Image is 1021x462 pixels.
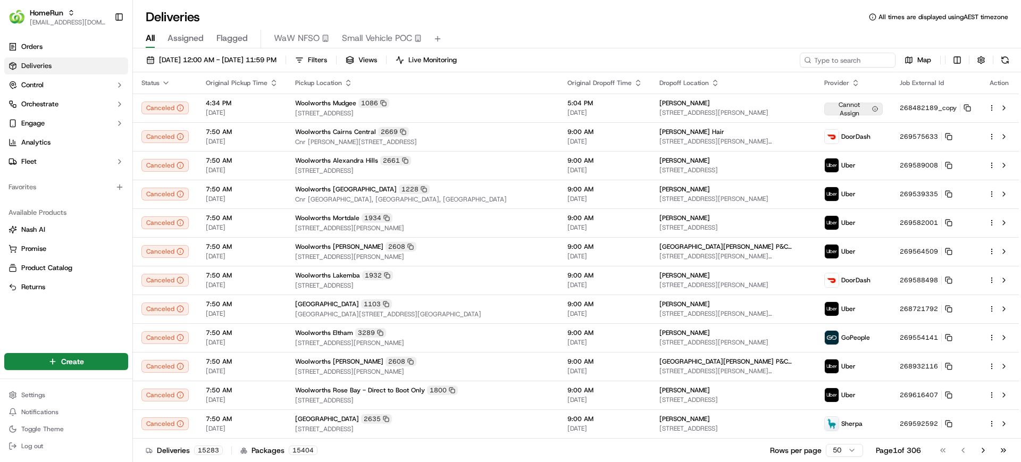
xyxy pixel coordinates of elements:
div: Available Products [4,204,128,221]
span: [DATE] [567,309,642,318]
span: 9:00 AM [567,329,642,337]
span: 268482189_copy [900,104,957,112]
button: Cannot Assign [824,100,883,115]
img: uber-new-logo.jpeg [825,388,839,402]
button: Canceled [141,303,189,315]
button: Canceled [141,130,189,143]
img: uber-new-logo.jpeg [825,158,839,172]
span: Uber [841,190,856,198]
button: Canceled [141,159,189,172]
span: [STREET_ADDRESS] [659,223,807,232]
button: Canceled [141,216,189,229]
div: Canceled [141,245,189,258]
span: [PERSON_NAME] [659,386,710,394]
span: 269589008 [900,161,938,170]
div: 15283 [194,446,223,455]
a: Analytics [4,134,128,151]
button: 269554141 [900,333,952,342]
span: Uber [841,219,856,227]
span: [STREET_ADDRESS][PERSON_NAME] [295,253,550,261]
span: Woolworths Rose Bay - Direct to Boot Only [295,386,425,394]
span: [STREET_ADDRESS] [295,396,550,405]
span: 4:34 PM [206,99,278,107]
button: Canceled [141,188,189,200]
span: Cnr [GEOGRAPHIC_DATA], [GEOGRAPHIC_DATA], [GEOGRAPHIC_DATA] [295,195,550,204]
div: Canceled [141,274,189,287]
span: Log out [21,442,43,450]
span: Woolworths Mortdale [295,214,359,222]
button: 269589008 [900,161,952,170]
button: 268721792 [900,305,952,313]
div: 1932 [362,271,393,280]
button: Views [341,53,382,68]
span: Live Monitoring [408,55,457,65]
span: Analytics [21,138,51,147]
div: Canceled [141,331,189,344]
span: [DATE] [206,137,278,146]
span: [STREET_ADDRESS] [295,166,550,175]
span: [DATE] 12:00 AM - [DATE] 11:59 PM [159,55,277,65]
span: 7:50 AM [206,415,278,423]
div: 1800 [427,385,458,395]
div: 2669 [378,127,409,137]
span: [DATE] [206,424,278,433]
button: Product Catalog [4,259,128,276]
input: Type to search [800,53,896,68]
button: 269539335 [900,190,952,198]
span: [DATE] [567,281,642,289]
span: [DATE] [206,223,278,232]
span: Create [61,356,84,367]
span: 269616407 [900,391,938,399]
span: Returns [21,282,45,292]
img: uber-new-logo.jpeg [825,187,839,201]
img: sherpa_logo.png [825,417,839,431]
a: Orders [4,38,128,55]
span: 269564509 [900,247,938,256]
span: [DATE] [206,195,278,203]
span: All [146,32,155,45]
button: Engage [4,115,128,132]
span: 9:00 AM [567,185,642,194]
span: Uber [841,391,856,399]
span: [EMAIL_ADDRESS][DOMAIN_NAME] [30,18,106,27]
span: Filters [308,55,327,65]
span: [PERSON_NAME] [659,99,710,107]
img: gopeople_logo.png [825,331,839,345]
span: 9:00 AM [567,300,642,308]
span: Engage [21,119,45,128]
button: Settings [4,388,128,402]
button: Canceled [141,417,189,430]
div: 1934 [362,213,392,223]
span: HomeRun [30,7,63,18]
span: [STREET_ADDRESS] [295,281,550,290]
span: [PERSON_NAME] [659,156,710,165]
div: Favorites [4,179,128,196]
span: WaW NFSO [274,32,320,45]
div: 1103 [361,299,392,309]
span: 7:50 AM [206,214,278,222]
span: [STREET_ADDRESS] [659,166,807,174]
span: [DATE] [567,424,642,433]
span: Deliveries [21,61,52,71]
button: Filters [290,53,332,68]
div: 2635 [361,414,392,424]
span: [PERSON_NAME] [659,271,710,280]
span: [STREET_ADDRESS][PERSON_NAME][PERSON_NAME] [659,309,807,318]
span: Woolworths [GEOGRAPHIC_DATA] [295,185,397,194]
img: uber-new-logo.jpeg [825,245,839,258]
span: Fleet [21,157,37,166]
button: Canceled [141,360,189,373]
span: [DATE] [206,309,278,318]
span: 268932116 [900,362,938,371]
span: Uber [841,305,856,313]
span: 269588498 [900,276,938,284]
span: Uber [841,247,856,256]
span: 9:00 AM [567,156,642,165]
span: Woolworths Eltham [295,329,353,337]
span: 7:50 AM [206,271,278,280]
button: 269616407 [900,391,952,399]
span: 7:50 AM [206,128,278,136]
div: Action [988,79,1010,87]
